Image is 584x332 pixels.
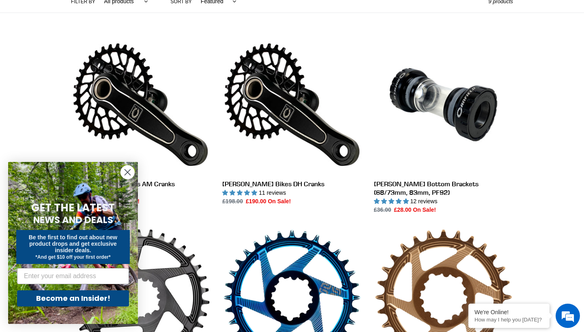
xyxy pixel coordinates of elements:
[17,290,129,306] button: Become an Insider!
[120,165,135,179] button: Close dialog
[17,268,129,284] input: Enter your email address
[474,309,543,315] div: We're Online!
[31,200,115,215] span: GET THE LATEST
[33,213,113,226] span: NEWS AND DEALS
[29,234,118,253] span: Be the first to find out about new product drops and get exclusive insider deals.
[474,317,543,323] p: How may I help you today?
[35,254,110,260] span: *And get $10 off your first order*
